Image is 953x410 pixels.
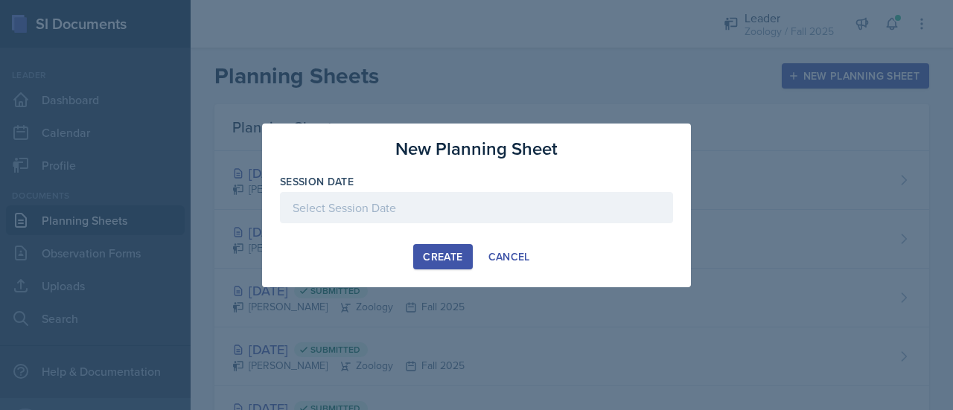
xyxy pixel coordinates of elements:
[479,244,540,269] button: Cancel
[395,135,558,162] h3: New Planning Sheet
[280,174,354,189] label: Session Date
[423,251,462,263] div: Create
[488,251,530,263] div: Cancel
[413,244,472,269] button: Create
